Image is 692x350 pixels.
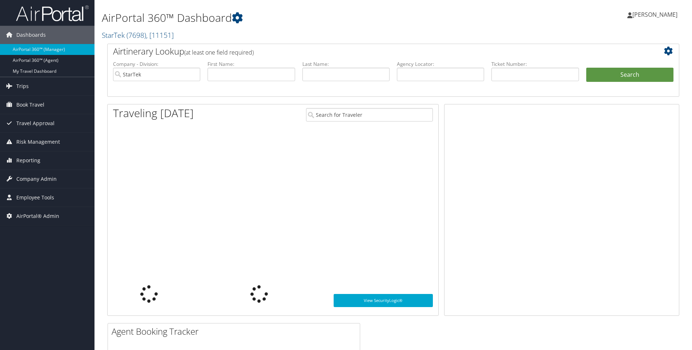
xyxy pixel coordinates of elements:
[16,133,60,151] span: Risk Management
[16,151,40,170] span: Reporting
[113,60,200,68] label: Company - Division:
[397,60,484,68] label: Agency Locator:
[632,11,677,19] span: [PERSON_NAME]
[184,48,254,56] span: (at least one field required)
[113,106,194,121] h1: Traveling [DATE]
[16,26,46,44] span: Dashboards
[16,77,29,95] span: Trips
[16,188,54,207] span: Employee Tools
[146,30,174,40] span: , [ 11151 ]
[126,30,146,40] span: ( 7698 )
[334,294,433,307] a: View SecurityLogic®
[16,96,44,114] span: Book Travel
[16,207,59,225] span: AirPortal® Admin
[208,60,295,68] label: First Name:
[113,45,626,57] h2: Airtinerary Lookup
[16,5,89,22] img: airportal-logo.png
[302,60,390,68] label: Last Name:
[306,108,433,122] input: Search for Traveler
[16,170,57,188] span: Company Admin
[491,60,579,68] label: Ticket Number:
[112,325,360,338] h2: Agent Booking Tracker
[627,4,685,25] a: [PERSON_NAME]
[16,114,55,132] span: Travel Approval
[586,68,673,82] button: Search
[102,30,174,40] a: StarTek
[102,10,490,25] h1: AirPortal 360™ Dashboard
